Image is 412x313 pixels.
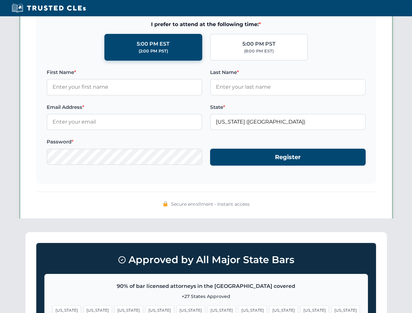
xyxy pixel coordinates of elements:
[242,40,276,48] div: 5:00 PM PST
[139,48,168,54] div: (2:00 PM PST)
[210,149,366,166] button: Register
[53,293,360,300] p: +27 States Approved
[10,3,88,13] img: Trusted CLEs
[47,114,202,130] input: Enter your email
[47,138,202,146] label: Password
[171,201,250,208] span: Secure enrollment • Instant access
[47,103,202,111] label: Email Address
[47,79,202,95] input: Enter your first name
[210,103,366,111] label: State
[44,251,368,269] h3: Approved by All Major State Bars
[210,114,366,130] input: Ohio (OH)
[163,201,168,206] img: 🔒
[244,48,274,54] div: (8:00 PM EST)
[47,20,366,29] span: I prefer to attend at the following time:
[47,68,202,76] label: First Name
[137,40,170,48] div: 5:00 PM EST
[53,282,360,291] p: 90% of bar licensed attorneys in the [GEOGRAPHIC_DATA] covered
[210,79,366,95] input: Enter your last name
[210,68,366,76] label: Last Name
